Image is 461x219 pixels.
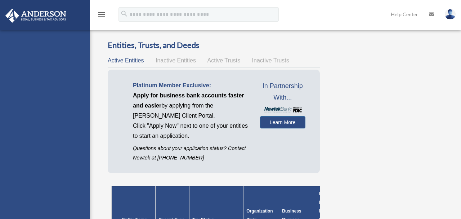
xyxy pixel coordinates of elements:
span: Inactive Entities [156,57,196,63]
span: Apply for business bank accounts faster and easier [133,92,244,109]
p: Questions about your application status? Contact Newtek at [PHONE_NUMBER] [133,144,249,162]
img: User Pic [445,9,456,19]
a: menu [97,13,106,19]
a: Learn More [260,116,305,128]
span: Active Entities [108,57,144,63]
span: Active Trusts [207,57,241,63]
img: NewtekBankLogoSM.png [264,107,302,113]
span: Inactive Trusts [252,57,289,63]
i: search [120,10,128,18]
p: by applying from the [PERSON_NAME] Client Portal. [133,91,249,121]
span: In Partnership With... [260,80,305,103]
p: Click "Apply Now" next to one of your entities to start an application. [133,121,249,141]
p: Platinum Member Exclusive: [133,80,249,91]
h3: Entities, Trusts, and Deeds [108,40,320,51]
i: menu [97,10,106,19]
img: Anderson Advisors Platinum Portal [3,9,68,23]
